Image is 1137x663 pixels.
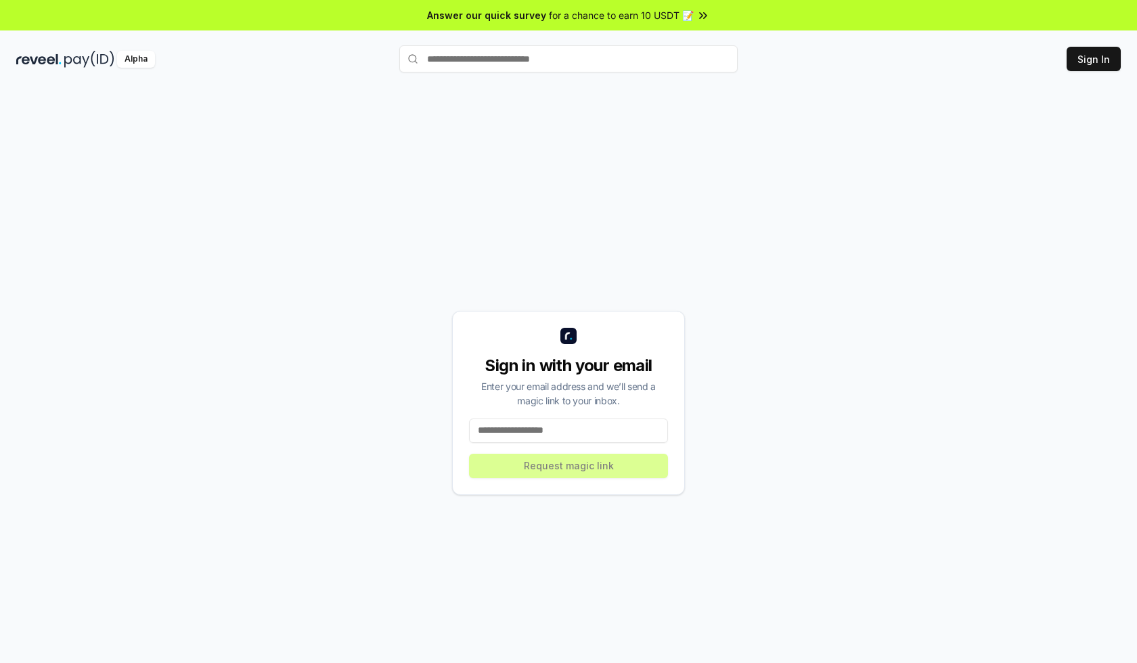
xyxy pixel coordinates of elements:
[560,328,577,344] img: logo_small
[469,379,668,408] div: Enter your email address and we’ll send a magic link to your inbox.
[117,51,155,68] div: Alpha
[64,51,114,68] img: pay_id
[16,51,62,68] img: reveel_dark
[549,8,694,22] span: for a chance to earn 10 USDT 📝
[469,355,668,377] div: Sign in with your email
[1067,47,1121,71] button: Sign In
[427,8,546,22] span: Answer our quick survey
